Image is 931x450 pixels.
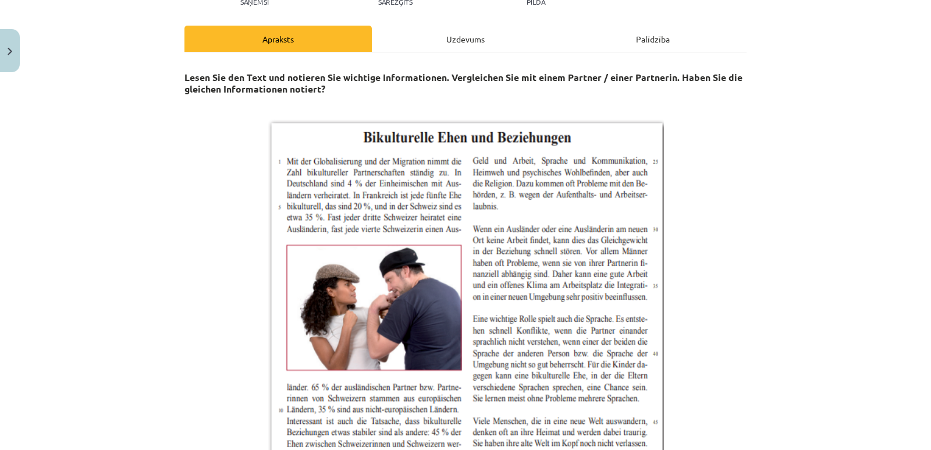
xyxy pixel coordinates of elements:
strong: Lesen Sie den Text und notieren Sie wichtige Informationen. Vergleichen Sie mit einem Partner / e... [184,71,742,95]
div: Apraksts [184,26,372,52]
img: icon-close-lesson-0947bae3869378f0d4975bcd49f059093ad1ed9edebbc8119c70593378902aed.svg [8,48,12,55]
div: Palīdzība [559,26,747,52]
div: Uzdevums [372,26,559,52]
